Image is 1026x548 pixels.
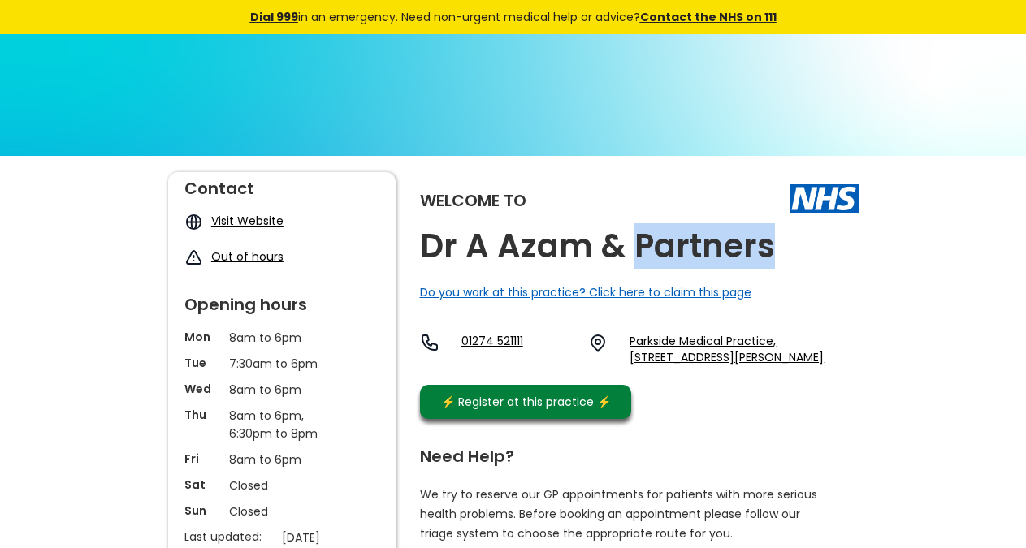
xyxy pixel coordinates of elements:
[433,393,620,411] div: ⚡️ Register at this practice ⚡️
[140,8,887,26] div: in an emergency. Need non-urgent medical help or advice?
[184,407,221,423] p: Thu
[184,477,221,493] p: Sat
[211,248,284,265] a: Out of hours
[420,440,842,464] div: Need Help?
[229,381,335,399] p: 8am to 6pm
[420,485,818,543] p: We try to reserve our GP appointments for patients with more serious health problems. Before book...
[229,355,335,373] p: 7:30am to 6pm
[790,184,859,212] img: The NHS logo
[211,213,284,229] a: Visit Website
[630,333,858,365] a: Parkside Medical Practice, [STREET_ADDRESS][PERSON_NAME]
[184,213,203,231] img: globe icon
[420,385,631,419] a: ⚡️ Register at this practice ⚡️
[420,228,775,265] h2: Dr A Azam & Partners
[184,172,379,196] div: Contact
[184,288,379,313] div: Opening hours
[229,503,335,520] p: Closed
[184,248,203,267] img: exclamation icon
[184,503,221,519] p: Sun
[229,477,335,494] p: Closed
[184,329,221,345] p: Mon
[184,355,221,371] p: Tue
[640,9,777,25] a: Contact the NHS on 111
[229,329,335,347] p: 8am to 6pm
[461,333,576,365] a: 01274 521111
[420,284,751,300] a: Do you work at this practice? Click here to claim this page
[420,192,526,209] div: Welcome to
[229,407,335,442] p: 8am to 6pm, 6:30pm to 8pm
[420,333,439,352] img: telephone icon
[250,9,298,25] a: Dial 999
[184,529,274,545] p: Last updated:
[229,451,335,468] p: 8am to 6pm
[588,333,608,352] img: practice location icon
[184,381,221,397] p: Wed
[184,451,221,467] p: Fri
[282,529,387,546] p: [DATE]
